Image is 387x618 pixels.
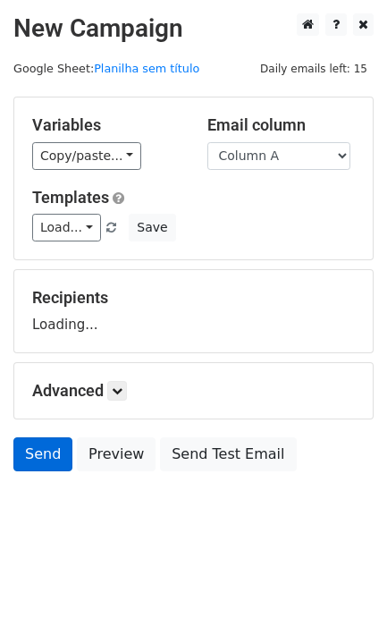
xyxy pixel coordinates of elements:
small: Google Sheet: [13,62,199,75]
a: Send [13,437,72,471]
h5: Advanced [32,381,355,401]
a: Planilha sem título [94,62,199,75]
h5: Email column [207,115,356,135]
a: Preview [77,437,156,471]
span: Daily emails left: 15 [254,59,374,79]
a: Daily emails left: 15 [254,62,374,75]
h5: Recipients [32,288,355,308]
h2: New Campaign [13,13,374,44]
a: Templates [32,188,109,207]
a: Send Test Email [160,437,296,471]
a: Copy/paste... [32,142,141,170]
button: Save [129,214,175,241]
iframe: Chat Widget [298,532,387,618]
div: Loading... [32,288,355,334]
h5: Variables [32,115,181,135]
a: Load... [32,214,101,241]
